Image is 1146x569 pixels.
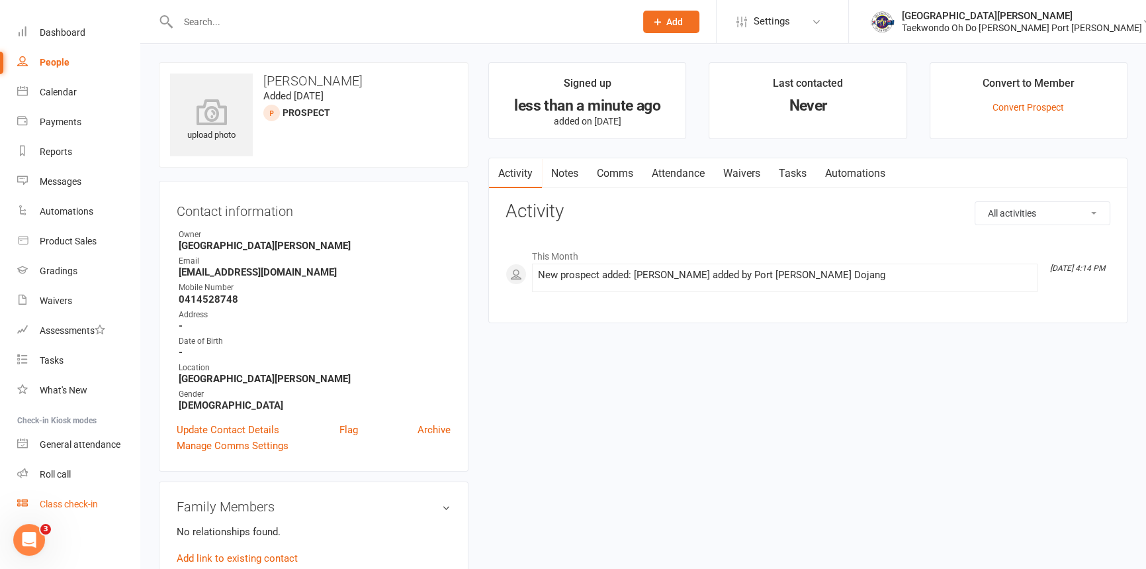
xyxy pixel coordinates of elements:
a: Add link to existing contact [177,550,298,566]
a: Activity [489,158,542,189]
div: Address [179,309,451,321]
div: less than a minute ago [501,99,674,113]
div: upload photo [170,99,253,142]
div: People [40,57,69,68]
button: Add [643,11,699,33]
a: People [17,48,140,78]
div: Email [179,255,451,268]
li: This Month [506,242,1110,264]
a: Update Contact Details [177,422,279,438]
div: Calendar [40,87,77,97]
a: Archive [418,422,451,438]
div: Gradings [40,266,77,276]
div: Payments [40,117,81,127]
h3: Activity [506,201,1110,222]
a: Tasks [17,346,140,376]
div: Dashboard [40,27,85,38]
div: Product Sales [40,236,97,246]
div: Mobile Number [179,282,451,294]
a: Payments [17,107,140,137]
a: What's New [17,376,140,405]
strong: [DEMOGRAPHIC_DATA] [179,399,451,411]
time: Added [DATE] [263,90,324,102]
div: Reports [40,146,72,157]
a: General attendance kiosk mode [17,430,140,460]
h3: Family Members [177,499,451,514]
iframe: Intercom live chat [13,524,45,556]
div: Convert to Member [983,75,1075,99]
div: [GEOGRAPHIC_DATA][PERSON_NAME] [902,10,1142,22]
a: Automations [17,197,140,227]
div: Roll call [40,469,71,480]
a: Gradings [17,256,140,286]
a: Attendance [642,158,714,189]
input: Search... [174,13,626,31]
div: New prospect added: [PERSON_NAME] added by Port [PERSON_NAME] Dojang [538,270,1032,281]
div: Last contacted [773,75,843,99]
strong: [GEOGRAPHIC_DATA][PERSON_NAME] [179,240,451,252]
img: thumb_image1517475016.png [869,9,895,35]
strong: - [179,320,451,332]
strong: 0414528748 [179,293,451,305]
h3: Contact information [177,199,451,219]
div: Assessments [40,325,105,336]
a: Automations [816,158,895,189]
a: Calendar [17,78,140,107]
a: Notes [542,158,588,189]
strong: - [179,346,451,358]
snap: prospect [283,107,330,118]
div: Tasks [40,355,64,366]
div: Never [721,99,894,113]
a: Roll call [17,460,140,490]
div: Signed up [564,75,611,99]
strong: [EMAIL_ADDRESS][DOMAIN_NAME] [179,266,451,278]
a: Product Sales [17,227,140,256]
a: Waivers [17,286,140,316]
a: Manage Comms Settings [177,438,288,454]
a: Assessments [17,316,140,346]
a: Comms [588,158,642,189]
a: Dashboard [17,18,140,48]
div: Class check-in [40,499,98,509]
div: Messages [40,176,81,187]
div: Date of Birth [179,335,451,348]
a: Tasks [770,158,816,189]
a: Flag [339,422,358,438]
h3: [PERSON_NAME] [170,74,457,88]
strong: [GEOGRAPHIC_DATA][PERSON_NAME] [179,373,451,385]
div: Automations [40,206,93,217]
a: Messages [17,167,140,197]
span: 3 [40,524,51,535]
span: Settings [754,7,790,36]
a: Class kiosk mode [17,490,140,519]
a: Waivers [714,158,770,189]
div: What's New [40,385,87,395]
a: Convert Prospect [992,102,1064,113]
p: added on [DATE] [501,116,674,127]
div: Location [179,362,451,374]
div: Owner [179,229,451,241]
span: Add [666,17,683,27]
div: Taekwondo Oh Do [PERSON_NAME] Port [PERSON_NAME] [902,22,1142,34]
a: Reports [17,137,140,167]
p: No relationships found. [177,524,451,540]
i: [DATE] 4:14 PM [1050,264,1105,273]
div: Gender [179,388,451,401]
div: General attendance [40,439,120,450]
div: Waivers [40,295,72,306]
